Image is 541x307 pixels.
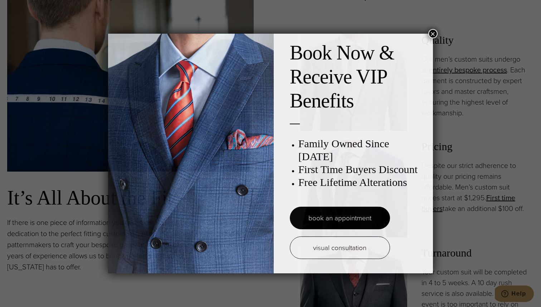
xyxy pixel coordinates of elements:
[298,163,426,176] h3: First Time Buyers Discount
[428,29,438,38] button: Close
[16,5,31,11] span: Help
[290,207,390,229] a: book an appointment
[298,137,426,163] h3: Family Owned Since [DATE]
[290,41,426,113] h2: Book Now & Receive VIP Benefits
[298,176,426,189] h3: Free Lifetime Alterations
[290,236,390,259] a: visual consultation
